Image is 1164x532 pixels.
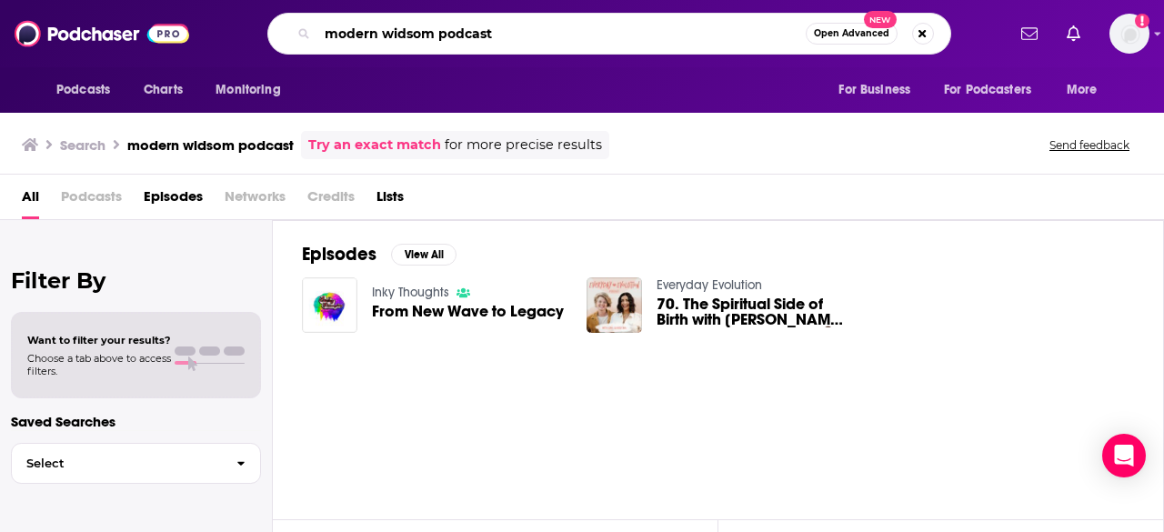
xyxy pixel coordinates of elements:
span: 70. The Spiritual Side of Birth with [PERSON_NAME] of One Sacred Village 🤰 [657,296,849,327]
a: Everyday Evolution [657,277,762,293]
a: Show notifications dropdown [1059,18,1088,49]
span: New [864,11,897,28]
span: Podcasts [61,182,122,219]
span: For Business [838,77,910,103]
span: Networks [225,182,286,219]
img: User Profile [1109,14,1149,54]
div: Open Intercom Messenger [1102,434,1146,477]
h2: Episodes [302,243,376,266]
span: Logged in as mmullin [1109,14,1149,54]
a: Inky Thoughts [372,285,449,300]
span: Charts [144,77,183,103]
h3: Search [60,136,105,154]
a: 70. The Spiritual Side of Birth with Doula Jessica of One Sacred Village 🤰 [657,296,849,327]
svg: Add a profile image [1135,14,1149,28]
button: open menu [826,73,933,107]
a: Try an exact match [308,135,441,156]
a: Show notifications dropdown [1014,18,1045,49]
span: Want to filter your results? [27,334,171,346]
button: open menu [1054,73,1120,107]
span: for more precise results [445,135,602,156]
img: From New Wave to Legacy [302,277,357,333]
button: Show profile menu [1109,14,1149,54]
span: Choose a tab above to access filters. [27,352,171,377]
p: Saved Searches [11,413,261,430]
span: For Podcasters [944,77,1031,103]
a: Lists [376,182,404,219]
button: open menu [932,73,1058,107]
a: Episodes [144,182,203,219]
button: Send feedback [1044,137,1135,153]
h2: Filter By [11,267,261,294]
span: More [1067,77,1098,103]
button: Select [11,443,261,484]
a: Charts [132,73,194,107]
button: View All [391,244,457,266]
span: Select [12,457,222,469]
h3: modern widsom podcast [127,136,294,154]
a: EpisodesView All [302,243,457,266]
span: Credits [307,182,355,219]
img: 70. The Spiritual Side of Birth with Doula Jessica of One Sacred Village 🤰 [587,277,642,333]
div: Search podcasts, credits, & more... [267,13,951,55]
button: open menu [44,73,134,107]
a: All [22,182,39,219]
span: Monitoring [216,77,280,103]
a: From New Wave to Legacy [372,304,564,319]
span: Open Advanced [814,29,889,38]
button: open menu [203,73,304,107]
img: Podchaser - Follow, Share and Rate Podcasts [15,16,189,51]
button: Open AdvancedNew [806,23,898,45]
span: Podcasts [56,77,110,103]
input: Search podcasts, credits, & more... [317,19,806,48]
